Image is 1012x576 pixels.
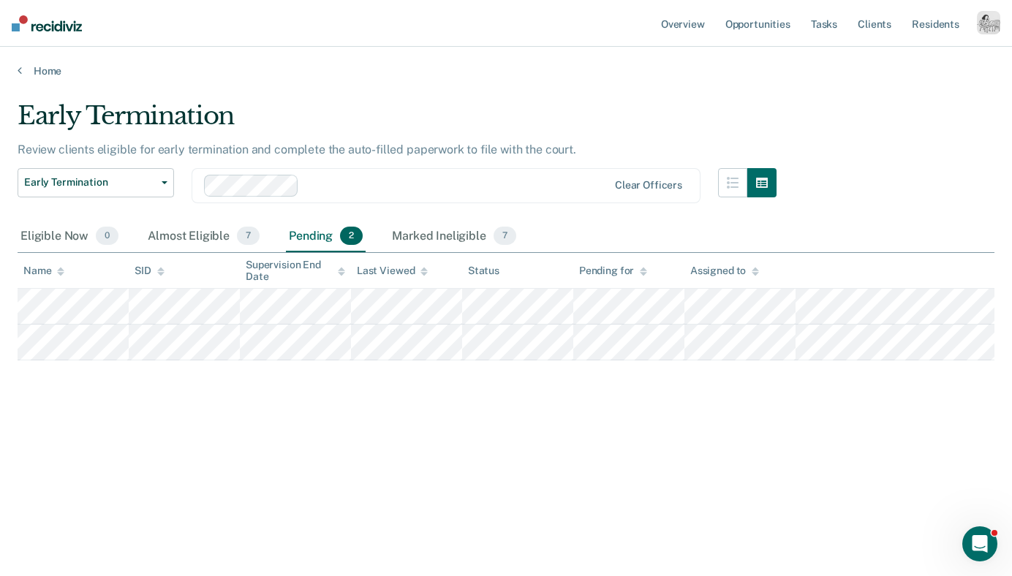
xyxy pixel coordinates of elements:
[389,221,519,253] div: Marked Ineligible7
[494,227,516,246] span: 7
[24,176,156,189] span: Early Termination
[135,265,165,277] div: SID
[18,64,994,77] a: Home
[237,227,260,246] span: 7
[145,221,263,253] div: Almost Eligible7
[468,265,499,277] div: Status
[246,259,345,284] div: Supervision End Date
[18,221,121,253] div: Eligible Now0
[690,265,759,277] div: Assigned to
[18,101,777,143] div: Early Termination
[962,526,997,561] iframe: Intercom live chat
[286,221,366,253] div: Pending2
[23,265,64,277] div: Name
[18,168,174,197] button: Early Termination
[615,179,682,192] div: Clear officers
[18,143,576,156] p: Review clients eligible for early termination and complete the auto-filled paperwork to file with...
[357,265,428,277] div: Last Viewed
[340,227,363,246] span: 2
[579,265,647,277] div: Pending for
[12,15,82,31] img: Recidiviz
[96,227,118,246] span: 0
